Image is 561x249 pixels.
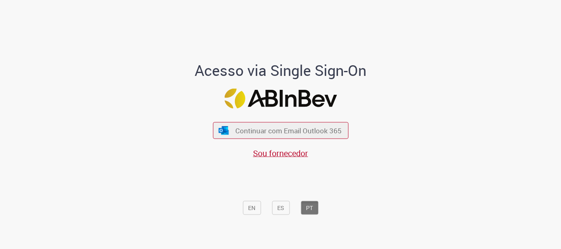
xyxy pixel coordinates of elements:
img: ícone Azure/Microsoft 360 [218,126,230,135]
button: EN [243,201,261,215]
button: ES [272,201,290,215]
span: Continuar com Email Outlook 365 [235,126,342,135]
button: ícone Azure/Microsoft 360 Continuar com Email Outlook 365 [213,122,348,139]
a: Sou fornecedor [253,148,308,159]
img: Logo ABInBev [224,89,337,109]
button: PT [301,201,318,215]
h1: Acesso via Single Sign-On [167,62,395,79]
